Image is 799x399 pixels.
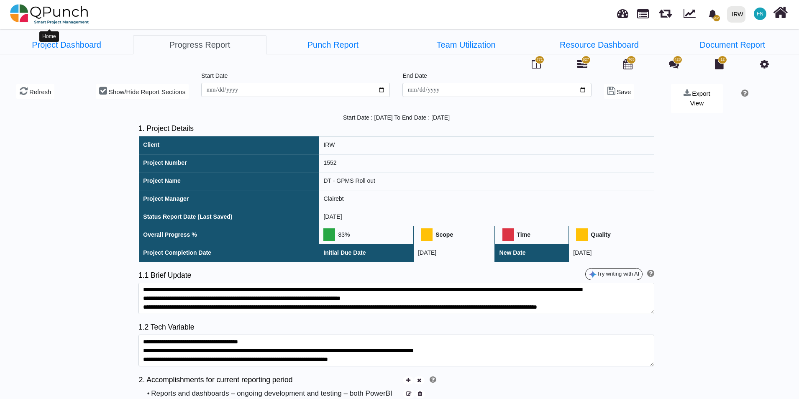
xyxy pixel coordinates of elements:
[569,226,654,244] th: Quality
[138,172,319,190] th: Project Name
[319,136,654,154] td: IRW
[16,84,54,99] button: Refresh
[427,376,436,384] a: Help
[495,226,569,244] th: Time
[669,59,679,69] i: Punch Discussion
[319,172,654,190] td: DT - GPMS Roll out
[399,35,533,54] a: Team Utilization
[138,271,397,280] h5: 1.1 Brief Update
[671,84,722,113] button: Export View
[666,35,799,54] a: Document Report
[690,90,710,107] span: Export View
[138,124,654,133] h5: 1. Project Details
[749,0,771,27] a: FN
[679,0,703,28] div: Dynamic Report
[139,376,402,384] h5: 2. Accomplishments for current reporting period
[604,84,635,99] button: Save
[617,88,631,95] span: Save
[708,10,717,18] svg: bell fill
[715,59,724,69] i: Document Library
[399,35,533,54] li: DT - GPMS Roll out
[738,91,748,97] a: Help
[96,84,189,99] button: Show/Hide Report Sections
[133,35,266,54] a: Progress Report
[402,72,591,83] legend: End Date
[732,7,743,22] div: IRW
[583,57,589,63] span: 827
[644,271,654,278] a: Help
[773,5,788,20] i: Home
[29,88,51,95] span: Refresh
[413,244,494,262] td: [DATE]
[319,190,654,208] td: Clairebt
[623,59,633,69] i: Calendar
[495,244,569,262] th: New Date
[109,88,185,95] span: Show/Hide Report Sections
[757,11,763,16] span: FN
[138,244,319,262] th: Project Completion Date
[319,244,413,262] th: Initial Due Date
[319,226,413,244] td: 83%
[720,57,725,63] span: 12
[617,5,628,18] span: Dashboard
[138,136,319,154] th: Client
[569,244,654,262] td: [DATE]
[754,8,766,20] span: Francis Ndichu
[674,57,681,63] span: 428
[536,57,543,63] span: 771
[201,72,390,83] legend: Start Date
[532,59,541,69] i: Board
[705,6,720,21] div: Notification
[138,323,654,332] h5: 1.2 Tech Variable
[713,15,720,21] span: 32
[319,154,654,172] td: 1552
[577,59,587,69] i: Gantt
[138,190,319,208] th: Project Manager
[628,57,635,63] span: 765
[585,268,643,281] button: Try writing with AI
[723,0,749,28] a: IRW
[319,208,654,226] td: [DATE]
[589,270,597,279] img: google-gemini-icon.8b74464.png
[39,31,59,42] div: Home
[343,114,450,121] span: Start Date : [DATE] To End Date : [DATE]
[10,2,89,27] img: qpunch-sp.fa6292f.png
[659,4,672,18] span: Releases
[637,5,649,18] span: Projects
[703,0,724,27] a: bell fill32
[138,208,319,226] th: Status Report Date (Last Saved)
[577,62,587,69] a: 827
[138,154,319,172] th: Project Number
[266,35,399,54] a: Punch Report
[138,226,319,244] th: Overall Progress %
[413,226,494,244] th: Scope
[533,35,666,54] a: Resource Dashboard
